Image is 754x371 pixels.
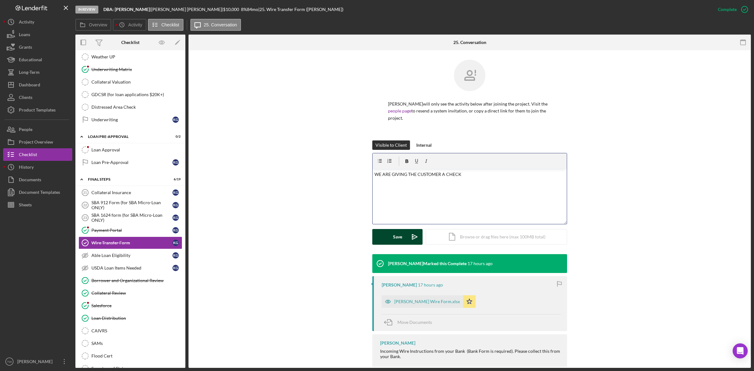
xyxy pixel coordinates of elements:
[3,123,72,136] button: People
[388,108,411,113] a: people page
[91,200,172,210] div: SBA 912 Form (for SBA Micro-Loan ONLY)
[388,101,551,122] p: [PERSON_NAME] will only see the activity below after joining the project. Visit the to resend a s...
[3,136,72,148] button: Project Overview
[91,92,182,97] div: GDCSR (for loan applications $20K+)
[128,22,142,27] label: Activity
[397,319,432,325] span: Move Documents
[3,16,72,28] button: Activity
[79,199,182,211] a: 22SBA 912 Form (for SBA Micro-Loan ONLY)KG
[91,67,182,72] div: Underwriting Matrix
[79,186,182,199] a: 21Collateral InsuranceKG
[16,355,57,369] div: [PERSON_NAME]
[172,240,179,246] div: K G
[91,117,172,122] div: Underwriting
[91,213,172,223] div: SBA 1624 form (for SBA Micro-Loan ONLY)
[79,350,182,362] a: Flood Cert
[19,173,41,188] div: Documents
[19,91,32,105] div: Clients
[91,160,172,165] div: Loan Pre-Approval
[3,355,72,368] button: TW[PERSON_NAME]
[223,7,239,12] span: $10,000
[453,40,486,45] div: 25. Conversation
[148,19,183,31] button: Checklist
[380,349,561,359] div: Incoming Wire Instructions from your Bank (Bank Form is required). Please collect this from your ...
[718,3,737,16] div: Complete
[380,341,415,346] div: [PERSON_NAME]
[3,173,72,186] button: Documents
[3,91,72,104] button: Clients
[172,202,179,208] div: K G
[91,105,182,110] div: Distressed Area Check
[91,253,172,258] div: Able Loan Eligibility
[3,199,72,211] button: Sheets
[172,189,179,196] div: K G
[372,229,423,245] button: Save
[3,28,72,41] button: Loans
[91,291,182,296] div: Collateral Review
[733,343,748,358] div: Open Intercom Messenger
[418,282,443,287] time: 2025-09-04 21:13
[19,79,40,93] div: Dashboard
[19,41,32,55] div: Grants
[89,22,107,27] label: Overview
[113,19,146,31] button: Activity
[3,79,72,91] button: Dashboard
[91,190,172,195] div: Collateral Insurance
[374,171,565,178] p: WE ARE GIVING THE CUSTOMER A CHECK
[7,360,12,363] text: TW
[79,63,182,76] a: Underwriting Matrix
[413,140,435,150] button: Internal
[382,314,438,330] button: Move Documents
[75,6,98,14] div: In Review
[79,156,182,169] a: Loan Pre-ApprovalKG
[83,203,87,207] tspan: 22
[88,135,165,139] div: LOAN PRE-APPROVAL
[83,191,87,194] tspan: 21
[3,66,72,79] button: Long-Term
[3,161,72,173] button: History
[169,177,181,181] div: 6 / 19
[375,140,407,150] div: Visible to Client
[19,16,34,30] div: Activity
[91,265,172,270] div: USDA Loan Items Needed
[79,325,182,337] a: CAIVRS
[19,123,32,137] div: People
[3,186,72,199] button: Document Templates
[241,7,247,12] div: 8 %
[3,41,72,53] button: Grants
[91,228,172,233] div: Payment Portal
[91,328,182,333] div: CAIVRS
[79,262,182,274] a: USDA Loan Items NeededKG
[258,7,343,12] div: | 25. Wire Transfer Form ([PERSON_NAME])
[79,337,182,350] a: SAMs
[79,274,182,287] a: Borrower and Organizational Review
[79,211,182,224] a: 23SBA 1624 form (for SBA Micro-Loan ONLY)KG
[19,186,60,200] div: Document Templates
[372,140,410,150] button: Visible to Client
[19,53,42,68] div: Educational
[3,53,72,66] button: Educational
[3,148,72,161] a: Checklist
[172,159,179,166] div: K G
[19,161,34,175] div: History
[382,295,476,308] button: [PERSON_NAME] Wire Form.xlsx
[79,101,182,113] a: Distressed Area Check
[83,216,87,220] tspan: 23
[79,249,182,262] a: Able Loan EligibilityKG
[121,40,139,45] div: Checklist
[88,177,165,181] div: FINAL STEPS
[172,252,179,259] div: K G
[394,299,460,304] div: [PERSON_NAME] Wire Form.xlsx
[91,79,182,85] div: Collateral Valuation
[91,147,182,152] div: Loan Approval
